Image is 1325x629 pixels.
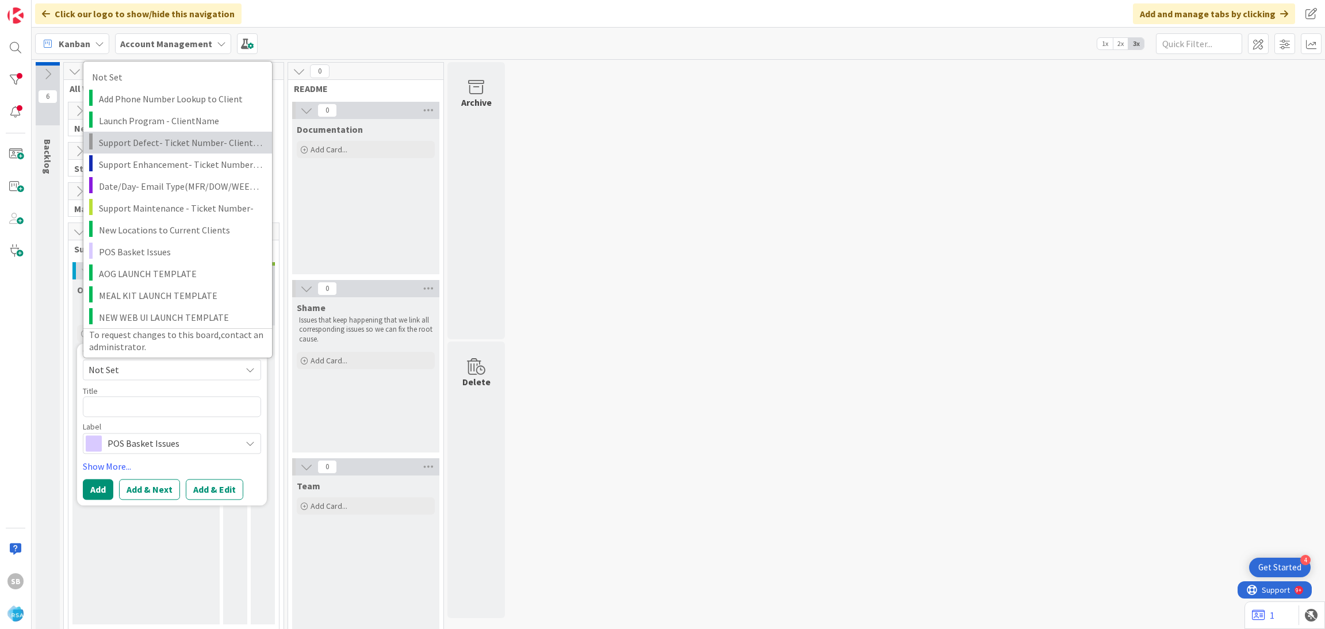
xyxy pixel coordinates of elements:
[1258,562,1301,573] div: Get Started
[58,5,64,14] div: 9+
[1249,558,1311,577] div: Open Get Started checklist, remaining modules: 4
[83,131,272,153] a: Support Defect- Ticket Number- Client Name- Product Name
[83,459,261,473] a: Show More...
[462,375,491,389] div: Delete
[7,605,24,622] img: avatar
[99,156,263,171] span: Support Enhancement- Ticket Number- Client Name- Product Name
[83,349,115,357] span: Template
[297,302,325,313] span: Shame
[317,282,337,296] span: 0
[1300,555,1311,565] div: 4
[99,310,263,325] span: NEW WEB UI LAUNCH TEMPLATE
[99,91,263,106] span: Add Phone Number Lookup to Client
[7,7,24,24] img: Visit kanbanzone.com
[89,362,232,377] span: Not Set
[7,573,24,589] div: SB
[83,423,101,431] span: Label
[59,37,90,51] span: Kanban
[99,178,263,193] span: Date/Day- Email Type(MFR/DOW/WEEKLY AD)
[99,113,263,128] span: Launch Program - ClientName
[299,316,432,344] p: Issues that keep happening that we link all corresponding issues so we can fix the root cause.
[186,479,243,500] button: Add & Edit
[83,240,272,262] a: POS Basket Issues
[74,203,200,214] span: Marketing Emails
[24,2,52,16] span: Support
[297,480,320,492] span: Team
[1097,38,1113,49] span: 1x
[83,479,113,500] button: Add
[1252,608,1274,622] a: 1
[99,244,263,259] span: POS Basket Issues
[294,83,429,94] span: README
[310,64,330,78] span: 0
[83,218,272,240] a: New Locations to Current Clients
[108,435,235,451] span: POS Basket Issues
[83,109,272,131] a: Launch Program - ClientName
[1128,38,1144,49] span: 3x
[461,95,492,109] div: Archive
[83,66,272,87] a: Not Set
[120,38,212,49] b: Account Management
[99,200,263,215] span: Support Maintenance - Ticket Number-
[83,262,272,284] a: AOG LAUNCH TEMPLATE
[92,69,258,84] span: Not Set
[74,163,200,174] span: Standard Work
[83,153,272,175] a: Support Enhancement- Ticket Number- Client Name- Product Name
[35,3,242,24] div: Click our logo to show/hide this navigation
[311,144,347,155] span: Add Card...
[317,460,337,474] span: 0
[83,87,272,109] a: Add Phone Number Lookup to Client
[83,306,272,328] a: NEW WEB UI LAUNCH TEMPLATE
[119,479,180,500] button: Add & Next
[311,355,347,366] span: Add Card...
[74,243,265,255] span: Support Tickets
[77,284,99,296] span: Open
[83,284,272,306] a: MEAL KIT LAUNCH TEMPLATE
[99,266,263,281] span: AOG LAUNCH TEMPLATE
[38,90,58,103] span: 6
[74,122,200,134] span: New Client Launch
[99,287,263,302] span: MEAL KIT LAUNCH TEMPLATE
[99,135,263,149] span: Support Defect- Ticket Number- Client Name- Product Name
[99,222,263,237] span: New Locations to Current Clients
[83,197,272,218] a: Support Maintenance - Ticket Number-
[1156,33,1242,54] input: Quick Filter...
[89,329,263,352] span: To request changes to this board, .
[1113,38,1128,49] span: 2x
[1133,3,1295,24] div: Add and manage tabs by clicking
[70,83,269,94] span: All Work
[42,139,53,174] span: Backlog
[83,175,272,197] a: Date/Day- Email Type(MFR/DOW/WEEKLY AD)
[317,103,337,117] span: 0
[83,386,98,396] label: Title
[297,124,363,135] span: Documentation
[311,501,347,511] span: Add Card...
[89,329,263,352] span: contact an administrator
